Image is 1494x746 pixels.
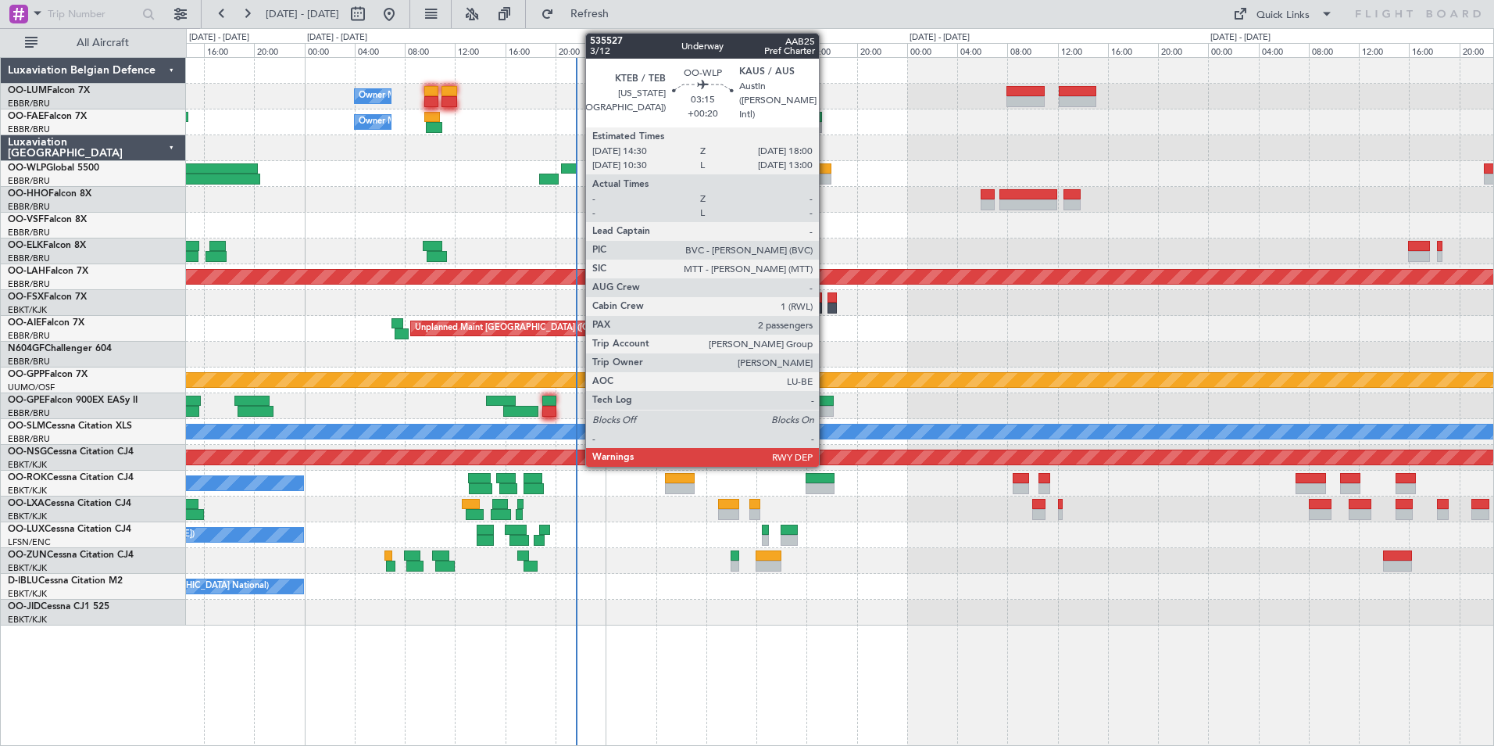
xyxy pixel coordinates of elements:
span: All Aircraft [41,38,165,48]
a: EBBR/BRU [8,253,50,264]
div: 04:00 [656,43,706,57]
div: 16:00 [806,43,856,57]
span: Refresh [557,9,623,20]
div: 08:00 [1309,43,1359,57]
a: OO-SLMCessna Citation XLS [8,421,132,431]
div: 20:00 [254,43,304,57]
a: OO-NSGCessna Citation CJ4 [8,447,134,457]
span: OO-ELK [8,241,43,250]
a: EBBR/BRU [8,124,50,135]
span: D-IBLU [8,576,38,586]
div: 08:00 [706,43,756,57]
span: OO-FSX [8,292,44,302]
a: EBBR/BRU [8,175,50,187]
a: OO-AIEFalcon 7X [8,318,84,328]
div: [DATE] - [DATE] [910,31,970,45]
a: UUMO/OSF [8,382,55,393]
a: EBKT/KJK [8,588,47,600]
a: OO-ZUNCessna Citation CJ4 [8,551,134,560]
div: 00:00 [1208,43,1258,57]
div: 12:00 [1359,43,1409,57]
div: [DATE] - [DATE] [1210,31,1271,45]
div: 12:00 [1058,43,1108,57]
a: EBBR/BRU [8,201,50,213]
div: 16:00 [204,43,254,57]
a: EBBR/BRU [8,227,50,239]
div: 20:00 [857,43,907,57]
span: OO-SLM [8,421,45,431]
span: [DATE] - [DATE] [266,7,339,21]
a: OO-FSXFalcon 7X [8,292,87,302]
a: D-IBLUCessna Citation M2 [8,576,123,586]
span: OO-HHO [8,189,48,199]
a: OO-LUMFalcon 7X [8,86,90,95]
a: OO-WLPGlobal 5500 [8,163,99,173]
div: 04:00 [1259,43,1309,57]
div: 20:00 [556,43,606,57]
a: EBBR/BRU [8,330,50,342]
span: OO-NSG [8,447,47,457]
div: 00:00 [907,43,957,57]
div: 16:00 [1409,43,1459,57]
div: 16:00 [506,43,556,57]
a: OO-LXACessna Citation CJ4 [8,499,131,508]
button: Refresh [534,2,627,27]
a: EBBR/BRU [8,278,50,290]
span: N604GF [8,344,45,353]
span: OO-GPP [8,370,45,379]
div: 16:00 [1108,43,1158,57]
div: 20:00 [1158,43,1208,57]
a: OO-HHOFalcon 8X [8,189,91,199]
a: EBBR/BRU [8,433,50,445]
a: OO-GPEFalcon 900EX EASy II [8,396,138,405]
a: EBKT/KJK [8,614,47,626]
span: OO-LAH [8,267,45,276]
div: [DATE] - [DATE] [189,31,249,45]
span: OO-JID [8,602,41,612]
div: 12:00 [756,43,806,57]
span: OO-ROK [8,473,47,482]
a: OO-ROKCessna Citation CJ4 [8,473,134,482]
a: OO-VSFFalcon 8X [8,215,87,224]
a: OO-FAEFalcon 7X [8,112,87,121]
span: OO-GPE [8,396,45,405]
a: OO-JIDCessna CJ1 525 [8,602,109,612]
div: 00:00 [606,43,656,57]
a: EBBR/BRU [8,98,50,109]
span: OO-LUM [8,86,47,95]
input: Trip Number [48,2,138,26]
button: All Aircraft [17,30,170,56]
a: LFSN/ENC [8,536,51,548]
span: OO-LUX [8,525,45,534]
span: OO-VSF [8,215,44,224]
button: Quick Links [1225,2,1341,27]
span: OO-FAE [8,112,44,121]
div: Quick Links [1256,8,1310,23]
span: OO-AIE [8,318,41,328]
a: EBKT/KJK [8,511,47,522]
a: N604GFChallenger 604 [8,344,112,353]
div: [DATE] - [DATE] [608,31,668,45]
div: 12:00 [455,43,505,57]
a: EBKT/KJK [8,485,47,497]
a: OO-LUXCessna Citation CJ4 [8,525,131,534]
a: OO-GPPFalcon 7X [8,370,88,379]
a: EBKT/KJK [8,459,47,471]
div: Unplanned Maint [GEOGRAPHIC_DATA] ([GEOGRAPHIC_DATA] National) [415,317,709,340]
div: [DATE] - [DATE] [307,31,367,45]
span: OO-WLP [8,163,46,173]
div: 04:00 [355,43,405,57]
a: EBKT/KJK [8,304,47,316]
div: 00:00 [305,43,355,57]
div: Owner Melsbroek Air Base [359,84,465,108]
div: Owner Melsbroek Air Base [359,110,465,134]
div: 04:00 [957,43,1007,57]
a: OO-ELKFalcon 8X [8,241,86,250]
a: EBBR/BRU [8,356,50,368]
div: 08:00 [1007,43,1057,57]
a: EBKT/KJK [8,562,47,574]
div: 08:00 [405,43,455,57]
a: EBBR/BRU [8,407,50,419]
a: OO-LAHFalcon 7X [8,267,88,276]
span: OO-LXA [8,499,45,508]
